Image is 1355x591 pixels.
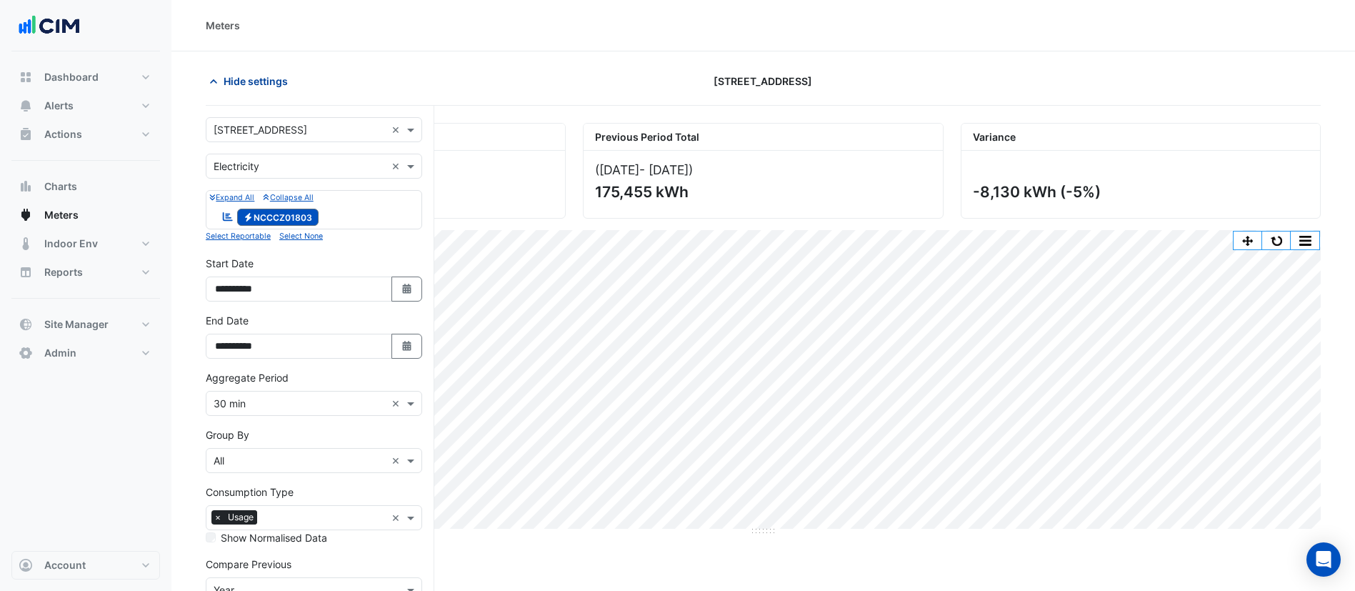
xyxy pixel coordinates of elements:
[11,551,160,580] button: Account
[221,530,327,545] label: Show Normalised Data
[206,232,271,241] small: Select Reportable
[401,340,414,352] fa-icon: Select Date
[17,11,81,40] img: Company Logo
[44,99,74,113] span: Alerts
[19,346,33,360] app-icon: Admin
[44,237,98,251] span: Indoor Env
[206,557,291,572] label: Compare Previous
[714,74,812,89] span: [STREET_ADDRESS]
[44,127,82,141] span: Actions
[279,232,323,241] small: Select None
[19,99,33,113] app-icon: Alerts
[639,162,689,177] span: - [DATE]
[391,396,404,411] span: Clear
[44,346,76,360] span: Admin
[1306,542,1341,577] div: Open Intercom Messenger
[206,427,249,442] label: Group By
[206,313,249,328] label: End Date
[237,209,319,226] span: NCCCZ01803
[44,70,99,84] span: Dashboard
[391,510,404,525] span: Clear
[391,159,404,174] span: Clear
[19,127,33,141] app-icon: Actions
[44,208,79,222] span: Meters
[263,193,313,202] small: Collapse All
[11,229,160,258] button: Indoor Env
[973,183,1306,201] div: -8,130 kWh (-5%)
[44,558,86,572] span: Account
[211,510,224,525] span: ×
[221,210,234,222] fa-icon: Reportable
[11,120,160,149] button: Actions
[19,208,33,222] app-icon: Meters
[19,237,33,251] app-icon: Indoor Env
[263,191,313,204] button: Collapse All
[206,256,254,271] label: Start Date
[401,283,414,295] fa-icon: Select Date
[19,179,33,194] app-icon: Charts
[11,63,160,91] button: Dashboard
[11,201,160,229] button: Meters
[11,258,160,287] button: Reports
[584,124,942,151] div: Previous Period Total
[391,453,404,468] span: Clear
[391,122,404,137] span: Clear
[209,191,254,204] button: Expand All
[44,179,77,194] span: Charts
[595,162,931,177] div: ([DATE] )
[1234,232,1262,249] button: Pan
[961,124,1320,151] div: Variance
[19,70,33,84] app-icon: Dashboard
[206,229,271,242] button: Select Reportable
[209,193,254,202] small: Expand All
[19,265,33,279] app-icon: Reports
[206,370,289,385] label: Aggregate Period
[11,339,160,367] button: Admin
[243,212,254,222] fa-icon: Electricity
[19,317,33,332] app-icon: Site Manager
[206,485,294,500] label: Consumption Type
[44,265,83,279] span: Reports
[206,18,240,33] div: Meters
[11,310,160,339] button: Site Manager
[1291,232,1319,249] button: More Options
[224,74,288,89] span: Hide settings
[44,317,109,332] span: Site Manager
[206,69,297,94] button: Hide settings
[11,172,160,201] button: Charts
[279,229,323,242] button: Select None
[11,91,160,120] button: Alerts
[224,510,257,525] span: Usage
[595,183,928,201] div: 175,455 kWh
[1262,232,1291,249] button: Reset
